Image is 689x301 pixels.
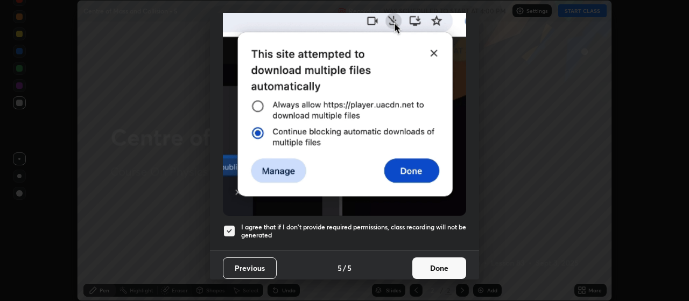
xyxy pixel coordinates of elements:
[347,262,351,274] h4: 5
[338,262,342,274] h4: 5
[223,257,277,279] button: Previous
[412,257,466,279] button: Done
[241,223,466,240] h5: I agree that if I don't provide required permissions, class recording will not be generated
[343,262,346,274] h4: /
